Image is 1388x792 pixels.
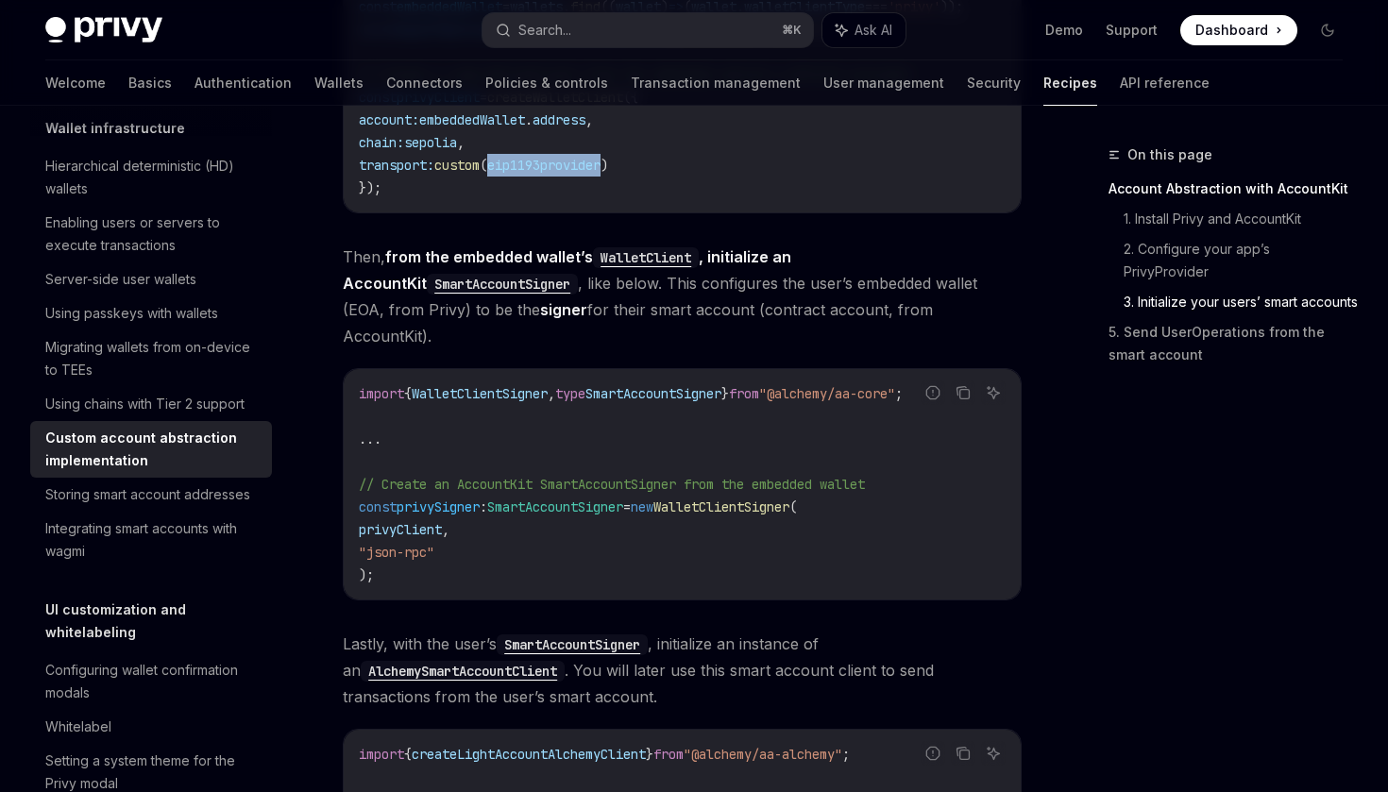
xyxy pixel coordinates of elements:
strong: signer [540,300,587,319]
div: Hierarchical deterministic (HD) wallets [45,155,261,200]
a: Account Abstraction with AccountKit [1109,174,1358,204]
button: Toggle dark mode [1312,15,1343,45]
span: createLightAccountAlchemyClient [412,746,646,763]
code: WalletClient [593,247,699,268]
a: Migrating wallets from on-device to TEEs [30,330,272,387]
span: , [585,111,593,128]
button: Copy the contents from the code block [951,741,975,766]
strong: from the embedded wallet’s , initialize an AccountKit [343,247,791,293]
span: ) [601,157,608,174]
a: Security [967,60,1021,106]
span: = [623,498,631,515]
span: . [525,111,533,128]
span: privyClient [359,521,442,538]
span: address [533,111,585,128]
a: Whitelabel [30,710,272,744]
button: Search...⌘K [482,13,812,47]
a: Basics [128,60,172,106]
a: Welcome [45,60,106,106]
code: SmartAccountSigner [497,634,648,655]
span: const [359,498,397,515]
span: { [404,385,412,402]
a: Hierarchical deterministic (HD) wallets [30,149,272,206]
span: from [729,385,759,402]
span: privySigner [397,498,480,515]
span: WalletClientSigner [653,498,789,515]
span: // Create an AccountKit SmartAccountSigner from the embedded wallet [359,476,865,493]
span: ⌘ K [782,23,802,38]
img: dark logo [45,17,162,43]
span: ; [895,385,903,402]
a: Using passkeys with wallets [30,296,272,330]
span: "@alchemy/aa-alchemy" [684,746,842,763]
span: type [555,385,585,402]
a: Server-side user wallets [30,262,272,296]
span: ( [480,157,487,174]
a: 1. Install Privy and AccountKit [1124,204,1358,234]
span: , [442,521,449,538]
code: SmartAccountSigner [427,274,578,295]
a: Support [1106,21,1158,40]
div: Using chains with Tier 2 support [45,393,245,415]
a: Authentication [195,60,292,106]
span: "@alchemy/aa-core" [759,385,895,402]
a: 5. Send UserOperations from the smart account [1109,317,1358,370]
span: }); [359,179,381,196]
div: Custom account abstraction implementation [45,427,261,472]
span: ... [359,430,381,447]
span: new [631,498,653,515]
div: Search... [518,19,571,42]
div: Enabling users or servers to execute transactions [45,211,261,257]
span: import [359,746,404,763]
div: Configuring wallet confirmation modals [45,659,261,704]
a: 2. Configure your app’s PrivyProvider [1124,234,1358,287]
span: embeddedWallet [419,111,525,128]
a: Transaction management [631,60,801,106]
span: ; [842,746,850,763]
a: Policies & controls [485,60,608,106]
button: Ask AI [981,741,1006,766]
div: Migrating wallets from on-device to TEEs [45,336,261,381]
span: transport: [359,157,434,174]
a: Storing smart account addresses [30,478,272,512]
span: account: [359,111,419,128]
span: chain: [359,134,404,151]
div: Storing smart account addresses [45,483,250,506]
button: Copy the contents from the code block [951,380,975,405]
a: Connectors [386,60,463,106]
span: : [480,498,487,515]
span: Ask AI [855,21,892,40]
div: Using passkeys with wallets [45,302,218,325]
span: SmartAccountSigner [487,498,623,515]
span: } [721,385,729,402]
span: SmartAccountSigner [585,385,721,402]
a: Recipes [1043,60,1097,106]
a: Custom account abstraction implementation [30,421,272,478]
span: , [457,134,465,151]
button: Report incorrect code [921,741,945,766]
span: ( [789,498,797,515]
span: ); [359,566,374,583]
span: from [653,746,684,763]
span: } [646,746,653,763]
span: Lastly, with the user’s , initialize an instance of an . You will later use this smart account cl... [343,631,1022,710]
span: , [548,385,555,402]
div: Integrating smart accounts with wagmi [45,517,261,563]
a: SmartAccountSigner [427,274,578,293]
button: Ask AI [981,380,1006,405]
a: API reference [1120,60,1210,106]
a: Using chains with Tier 2 support [30,387,272,421]
span: { [404,746,412,763]
a: WalletClient [593,247,699,266]
span: Then, , like below. This configures the user’s embedded wallet (EOA, from Privy) to be the for th... [343,244,1022,349]
button: Ask AI [822,13,906,47]
a: Dashboard [1180,15,1297,45]
span: eip1193provider [487,157,601,174]
span: sepolia [404,134,457,151]
span: import [359,385,404,402]
a: AlchemySmartAccountClient [361,661,565,680]
div: Server-side user wallets [45,268,196,291]
span: custom [434,157,480,174]
div: Whitelabel [45,716,111,738]
a: Demo [1045,21,1083,40]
